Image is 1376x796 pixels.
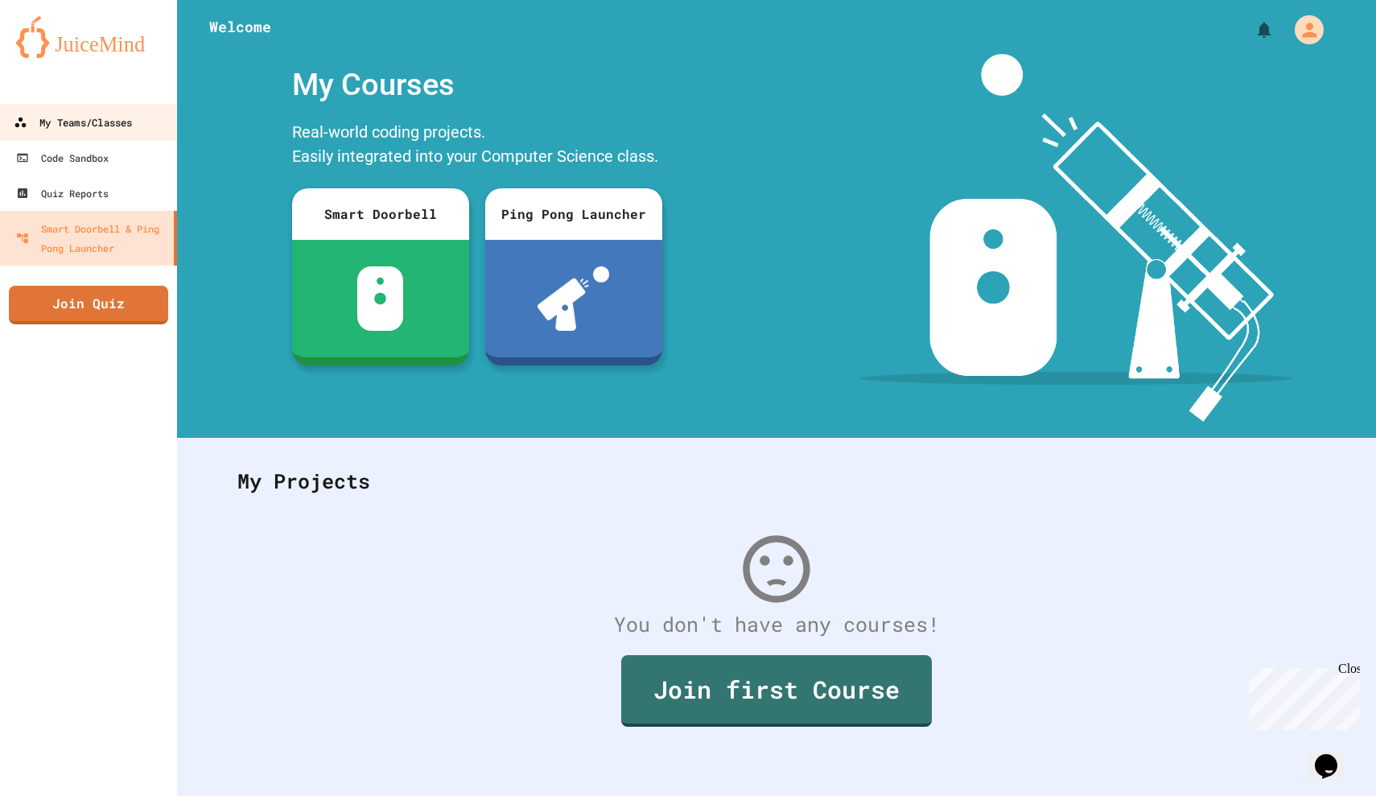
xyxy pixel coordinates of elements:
img: ppl-with-ball.png [538,266,609,331]
div: Quiz Reports [16,184,109,203]
div: My Projects [221,450,1332,513]
div: Code Sandbox [16,148,109,167]
iframe: chat widget [1242,662,1360,730]
div: My Notifications [1225,16,1278,43]
img: logo-orange.svg [16,16,161,58]
img: sdb-white.svg [357,266,403,331]
div: My Teams/Classes [14,113,132,133]
div: Real-world coding projects. Easily integrated into your Computer Science class. [284,116,670,176]
div: Smart Doorbell [292,188,469,240]
div: My Courses [284,54,670,116]
div: You don't have any courses! [221,609,1332,640]
div: Chat with us now!Close [6,6,111,102]
a: Join first Course [621,655,932,727]
img: banner-image-my-projects.png [860,54,1292,422]
div: My Account [1278,11,1328,48]
div: Smart Doorbell & Ping Pong Launcher [16,219,167,258]
a: Join Quiz [9,286,168,324]
div: Ping Pong Launcher [485,188,662,240]
iframe: chat widget [1308,732,1360,780]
